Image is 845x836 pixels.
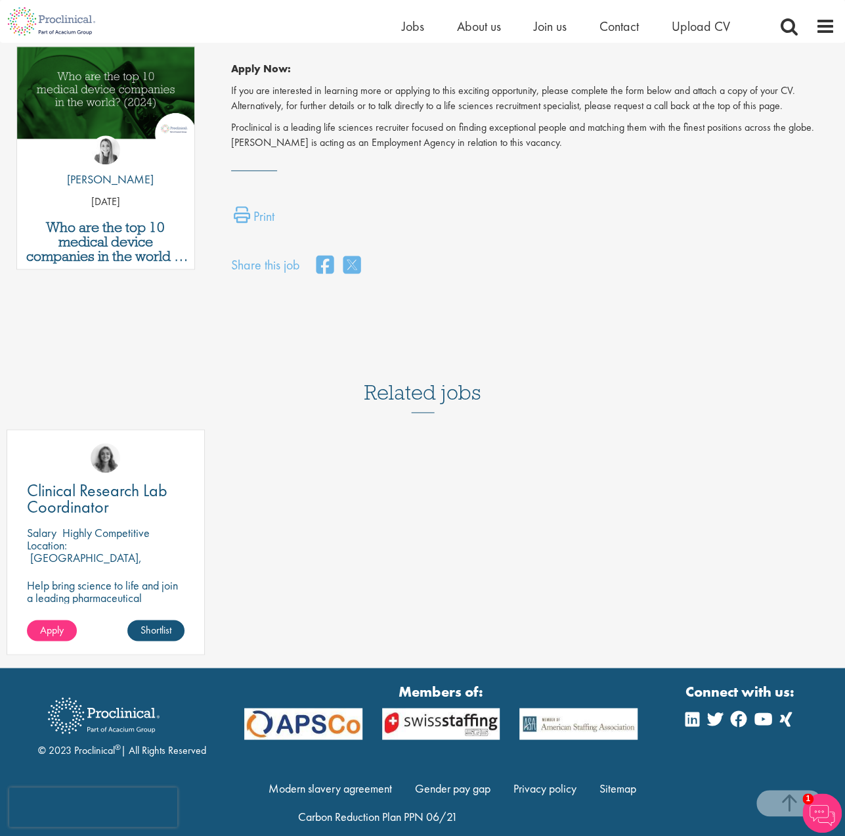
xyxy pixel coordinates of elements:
[24,220,188,264] a: Who are the top 10 medical device companies in the world in [DATE]?
[127,620,184,641] a: Shortlist
[27,538,67,553] span: Location:
[231,62,291,76] strong: Apply Now:
[27,620,77,641] a: Apply
[38,688,169,743] img: Proclinical Recruitment
[27,550,142,578] p: [GEOGRAPHIC_DATA], [GEOGRAPHIC_DATA]
[513,780,576,795] a: Privacy policy
[231,120,835,151] p: Proclinical is a leading life sciences recruiter focused on finding exceptional people and matchi...
[17,195,194,210] p: [DATE]
[672,18,730,35] a: Upload CV
[402,18,424,35] a: Jobs
[9,787,177,827] iframe: reCAPTCHA
[27,482,184,515] a: Clinical Research Lab Coordinator
[802,793,813,804] span: 1
[27,525,56,540] span: Salary
[40,622,64,636] span: Apply
[27,479,167,518] span: Clinical Research Lab Coordinator
[298,808,458,824] a: Carbon Reduction Plan PPN 06/21
[599,18,639,35] a: Contact
[343,252,360,280] a: share on twitter
[57,171,154,188] p: [PERSON_NAME]
[17,47,194,163] a: Link to a post
[17,47,194,139] img: Top 10 Medical Device Companies 2024
[372,708,509,739] img: APSCo
[91,443,120,473] img: Jackie Cerchio
[38,687,206,758] div: © 2023 Proclinical | All Rights Reserved
[509,708,647,739] img: APSCo
[244,681,638,701] strong: Members of:
[316,252,334,280] a: share on facebook
[62,525,150,540] p: Highly Competitive
[231,256,300,275] label: Share this job
[57,135,154,195] a: Hannah Burke [PERSON_NAME]
[115,741,121,752] sup: ®
[599,780,636,795] a: Sitemap
[415,780,490,795] a: Gender pay gap
[27,578,184,641] p: Help bring science to life and join a leading pharmaceutical company to play a key role in delive...
[269,780,392,795] a: Modern slavery agreement
[685,681,797,701] strong: Connect with us:
[231,83,835,114] p: If you are interested in learning more or applying to this exciting opportunity, please complete ...
[234,206,274,233] a: Print
[802,793,842,833] img: Chatbot
[534,18,567,35] a: Join us
[234,708,372,739] img: APSCo
[364,348,481,413] h3: Related jobs
[457,18,501,35] a: About us
[91,135,120,164] img: Hannah Burke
